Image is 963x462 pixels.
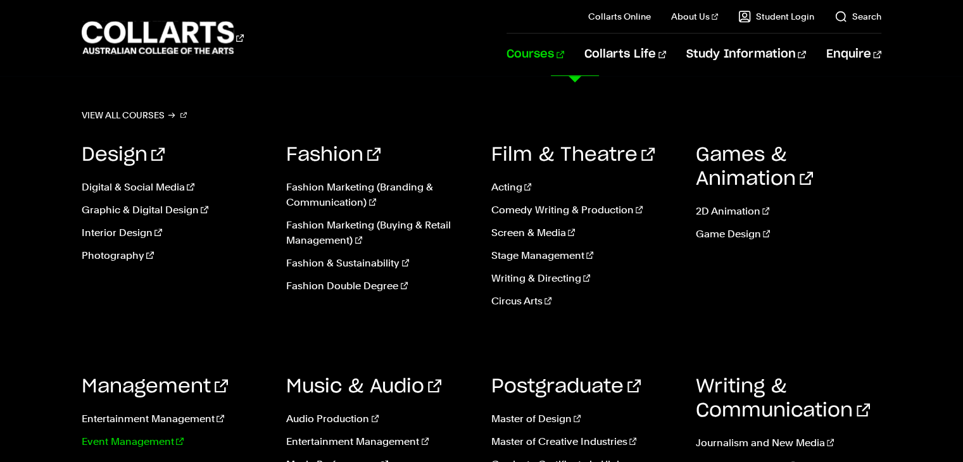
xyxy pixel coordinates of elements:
[82,20,244,56] div: Go to homepage
[491,411,677,427] a: Master of Design
[286,434,472,449] a: Entertainment Management
[696,204,881,219] a: 2D Animation
[82,146,165,165] a: Design
[82,377,228,396] a: Management
[491,225,677,240] a: Screen & Media
[82,411,267,427] a: Entertainment Management
[82,106,187,124] a: View all courses
[826,34,881,75] a: Enquire
[286,278,472,294] a: Fashion Double Degree
[491,146,655,165] a: Film & Theatre
[286,180,472,210] a: Fashion Marketing (Branding & Communication)
[286,377,441,396] a: Music & Audio
[286,218,472,248] a: Fashion Marketing (Buying & Retail Management)
[696,227,881,242] a: Game Design
[491,271,677,286] a: Writing & Directing
[286,146,381,165] a: Fashion
[671,10,718,23] a: About Us
[686,34,805,75] a: Study Information
[286,256,472,271] a: Fashion & Sustainability
[491,434,677,449] a: Master of Creative Industries
[491,377,641,396] a: Postgraduate
[696,435,881,451] a: Journalism and New Media
[696,377,870,420] a: Writing & Communication
[738,10,814,23] a: Student Login
[491,294,677,309] a: Circus Arts
[834,10,881,23] a: Search
[491,180,677,195] a: Acting
[507,34,564,75] a: Courses
[82,434,267,449] a: Event Management
[491,203,677,218] a: Comedy Writing & Production
[82,248,267,263] a: Photography
[696,146,813,189] a: Games & Animation
[584,34,666,75] a: Collarts Life
[491,248,677,263] a: Stage Management
[588,10,651,23] a: Collarts Online
[286,411,472,427] a: Audio Production
[82,180,267,195] a: Digital & Social Media
[82,203,267,218] a: Graphic & Digital Design
[82,225,267,240] a: Interior Design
